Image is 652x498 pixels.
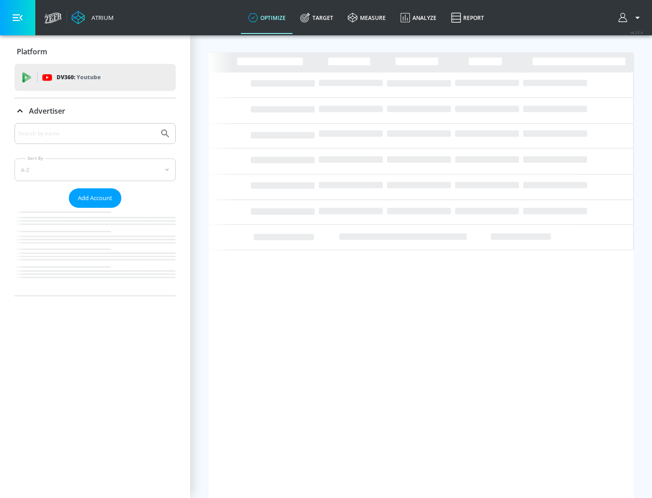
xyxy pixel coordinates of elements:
nav: list of Advertiser [14,208,176,296]
div: DV360: Youtube [14,64,176,91]
label: Sort By [26,155,45,161]
div: Platform [14,39,176,64]
div: Advertiser [14,98,176,124]
div: A-Z [14,158,176,181]
div: Advertiser [14,123,176,296]
span: v 4.25.4 [630,30,643,35]
p: Advertiser [29,106,65,116]
p: Platform [17,47,47,57]
a: optimize [241,1,293,34]
a: Target [293,1,340,34]
p: Youtube [77,72,101,82]
button: Add Account [69,188,121,208]
a: measure [340,1,393,34]
a: Report [444,1,491,34]
p: DV360: [57,72,101,82]
a: Analyze [393,1,444,34]
span: Add Account [78,193,112,203]
a: Atrium [72,11,114,24]
div: Atrium [88,14,114,22]
input: Search by name [18,128,155,139]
